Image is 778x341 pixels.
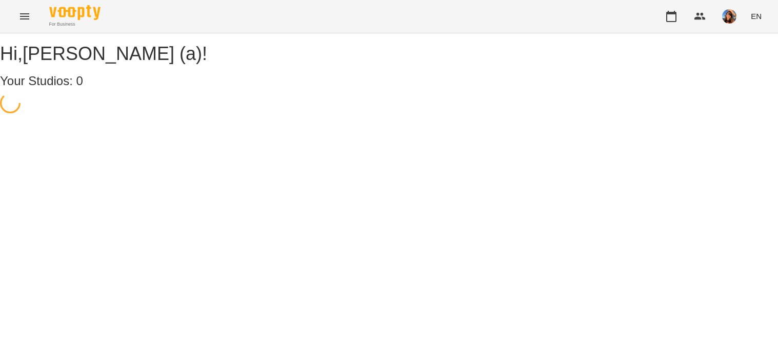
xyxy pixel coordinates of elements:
span: EN [751,11,762,22]
button: Menu [12,4,37,29]
img: Voopty Logo [49,5,101,20]
img: a3cfe7ef423bcf5e9dc77126c78d7dbf.jpg [722,9,736,24]
span: 0 [76,74,83,88]
span: For Business [49,21,101,28]
button: EN [747,7,766,26]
